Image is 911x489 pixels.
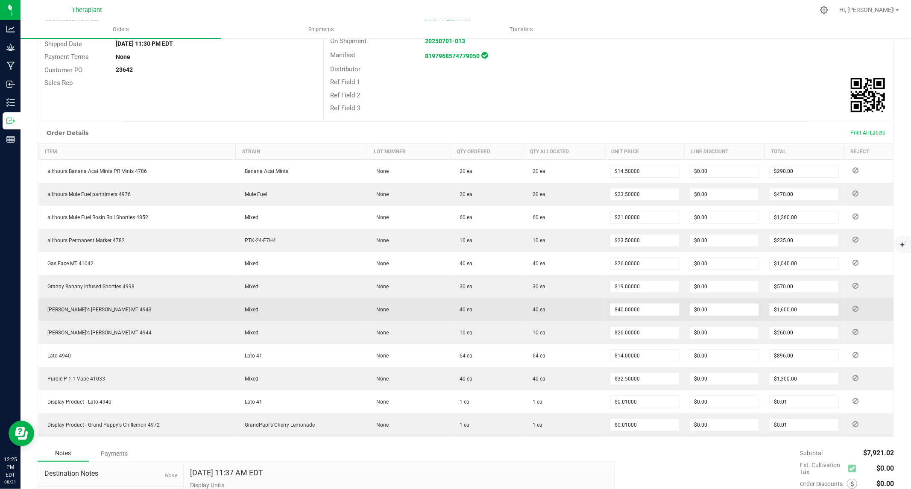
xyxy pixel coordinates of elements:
[372,261,389,266] span: None
[863,449,894,457] span: $7,921.02
[372,191,389,197] span: None
[4,456,17,479] p: 12:25 PM EDT
[770,188,838,200] input: 0
[330,51,355,59] span: Manifest
[372,214,389,220] span: None
[610,396,679,408] input: 0
[372,237,389,243] span: None
[528,330,545,336] span: 10 ea
[44,40,82,48] span: Shipped Date
[528,214,545,220] span: 60 ea
[372,284,389,290] span: None
[6,61,15,70] inline-svg: Manufacturing
[685,143,765,159] th: Line Discount
[528,307,545,313] span: 40 ea
[455,214,472,220] span: 60 ea
[330,37,366,45] span: On Shipment
[240,191,267,197] span: Mule Fuel
[372,399,389,405] span: None
[44,53,89,61] span: Payment Terms
[839,6,895,13] span: Hi, [PERSON_NAME]!
[425,53,480,59] a: 8197968574779050
[610,281,679,293] input: 0
[89,446,140,461] div: Payments
[330,65,360,73] span: Distributor
[421,20,621,38] a: Transfers
[770,396,838,408] input: 0
[190,469,263,477] h4: [DATE] 11:37 AM EDT
[38,445,89,462] div: Notes
[44,307,152,313] span: [PERSON_NAME]'s [PERSON_NAME] MT 4943
[770,281,838,293] input: 0
[764,143,844,159] th: Total
[235,143,367,159] th: Strain
[690,373,759,385] input: 0
[116,66,133,73] strong: 23642
[851,78,885,112] img: Scan me!
[770,350,838,362] input: 0
[850,130,885,136] span: Print All Labels
[240,214,258,220] span: Mixed
[849,375,862,381] span: Reject Inventory
[44,237,125,243] span: all:hours Permanent Marker 4782
[240,330,258,336] span: Mixed
[455,284,472,290] span: 30 ea
[221,20,421,38] a: Shipments
[44,79,73,87] span: Sales Rep
[770,234,838,246] input: 0
[690,211,759,223] input: 0
[528,284,545,290] span: 30 ea
[690,304,759,316] input: 0
[800,450,823,457] span: Subtotal
[240,168,288,174] span: Banana Acai Mints
[528,168,545,174] span: 20 ea
[455,307,472,313] span: 40 ea
[800,480,847,487] span: Order Discounts
[770,304,838,316] input: 0
[330,104,360,112] span: Ref Field 3
[6,25,15,33] inline-svg: Analytics
[44,191,131,197] span: all:hours Mule Fuel part:timers 4976
[6,43,15,52] inline-svg: Grow
[610,211,679,223] input: 0
[164,472,177,478] span: None
[849,168,862,173] span: Reject Inventory
[849,422,862,427] span: Reject Inventory
[849,191,862,196] span: Reject Inventory
[425,38,465,44] strong: 20250701-013
[72,6,103,14] span: Theraplant
[240,307,258,313] span: Mixed
[44,66,82,74] span: Customer PO
[876,464,894,472] span: $0.00
[6,98,15,107] inline-svg: Inventory
[21,20,221,38] a: Orders
[455,330,472,336] span: 10 ea
[450,143,523,159] th: Qty Ordered
[44,330,152,336] span: [PERSON_NAME]'s [PERSON_NAME] MT 4944
[372,330,389,336] span: None
[770,165,838,177] input: 0
[849,214,862,219] span: Reject Inventory
[610,234,679,246] input: 0
[528,376,545,382] span: 40 ea
[240,261,258,266] span: Mixed
[330,78,360,86] span: Ref Field 1
[6,117,15,125] inline-svg: Outbound
[44,376,105,382] span: Purple P 1:1 Vape 41033
[44,284,135,290] span: Granny Banany Infused Shorties 4998
[6,80,15,88] inline-svg: Inbound
[610,419,679,431] input: 0
[372,353,389,359] span: None
[819,6,829,14] div: Manage settings
[610,258,679,269] input: 0
[372,422,389,428] span: None
[610,165,679,177] input: 0
[116,40,173,47] strong: [DATE] 11:30 PM EDT
[523,143,605,159] th: Qty Allocated
[240,399,262,405] span: Lato 41
[528,399,542,405] span: 1 ea
[498,26,545,33] span: Transfers
[770,373,838,385] input: 0
[240,237,276,243] span: PTK-24-F7H4
[800,462,845,475] span: Est. Cultivation Tax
